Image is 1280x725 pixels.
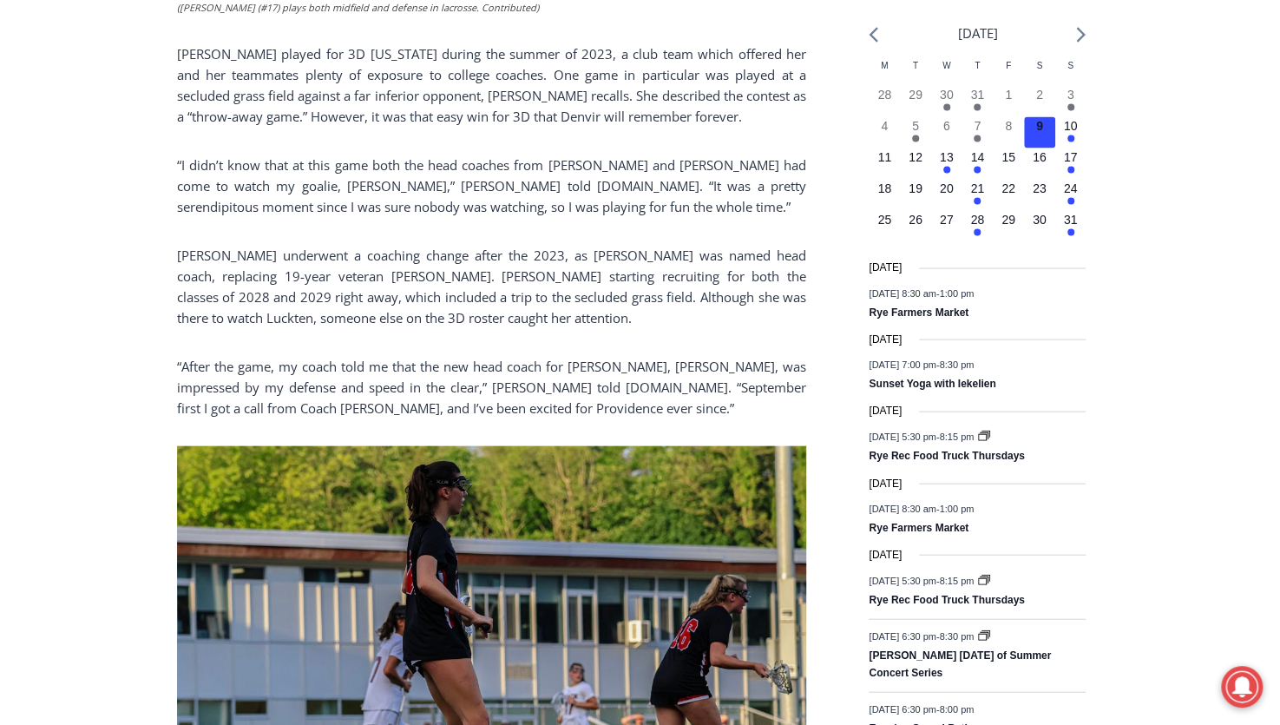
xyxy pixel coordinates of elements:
time: [DATE] [869,403,902,419]
button: 9 [1024,117,1055,148]
span: S [1067,61,1073,70]
button: 18 [869,180,900,211]
a: [PERSON_NAME] [DATE] of Summer Concert Series [869,649,1051,680]
time: 23 [1033,181,1047,195]
button: 19 [900,180,931,211]
a: Intern @ [DOMAIN_NAME] [417,168,841,216]
button: 2 [1024,86,1055,117]
button: 8 [993,117,1024,148]
time: 30 [1033,213,1047,227]
em: Has events [943,167,950,174]
button: 10 Has events [1055,117,1086,148]
h4: Book [PERSON_NAME]'s Good Humor for Your Event [528,18,604,67]
button: 12 [900,148,931,180]
time: 30 [940,88,954,102]
span: T [913,61,918,70]
time: 15 [1001,150,1015,164]
p: [PERSON_NAME] underwent a coaching change after the 2023, as [PERSON_NAME] was named head coach, ... [177,245,806,328]
time: 25 [877,213,891,227]
time: 14 [971,150,985,164]
time: 24 [1064,181,1078,195]
time: 12 [909,150,922,164]
p: “After the game, my coach told me that the new head coach for [PERSON_NAME], [PERSON_NAME], was i... [177,356,806,419]
em: Has events [943,104,950,111]
span: [DATE] 7:00 pm [869,360,935,371]
button: 28 [869,86,900,117]
time: - [869,632,976,643]
a: Next month [1076,27,1086,43]
span: 8:30 pm [939,360,974,371]
time: 29 [909,88,922,102]
time: 10 [1064,119,1078,133]
button: 30 Has events [931,86,962,117]
time: - [869,432,976,442]
em: Has events [1067,167,1074,174]
em: Has events [1067,198,1074,205]
span: Intern @ [DOMAIN_NAME] [454,173,804,212]
em: Has events [1067,104,1074,111]
button: 31 Has events [1055,211,1086,242]
a: Rye Farmers Market [869,522,968,536]
time: 1 [1005,88,1012,102]
time: - [869,504,974,514]
time: - [869,360,974,371]
time: 20 [940,181,954,195]
li: [DATE] [957,22,997,45]
span: [DATE] 8:30 am [869,504,935,514]
button: 25 [869,211,900,242]
time: - [869,705,974,715]
span: 8:00 pm [939,705,974,715]
em: Has events [974,104,981,111]
span: Open Tues. - Sun. [PHONE_NUMBER] [5,179,170,245]
span: [DATE] 8:30 am [869,288,935,299]
button: 29 [993,211,1024,242]
time: 9 [1036,119,1043,133]
div: Tuesday [900,59,931,86]
time: 3 [1067,88,1074,102]
button: 1 [993,86,1024,117]
span: T [975,61,980,70]
time: 31 [971,88,985,102]
time: 7 [974,119,981,133]
time: 18 [877,181,891,195]
button: 26 [900,211,931,242]
time: [DATE] [869,476,902,492]
a: Book [PERSON_NAME]'s Good Humor for Your Event [515,5,627,79]
span: [DATE] 6:30 pm [869,705,935,715]
em: Has events [1067,229,1074,236]
div: Monday [869,59,900,86]
time: 16 [1033,150,1047,164]
button: 7 Has events [962,117,994,148]
div: Friday [993,59,1024,86]
time: [DATE] [869,547,902,564]
button: 14 Has events [962,148,994,180]
time: 27 [940,213,954,227]
time: [DATE] [869,260,902,276]
button: 31 Has events [962,86,994,117]
button: 20 [931,180,962,211]
time: 8 [1005,119,1012,133]
time: 21 [971,181,985,195]
em: Has events [974,198,981,205]
time: 4 [881,119,888,133]
time: 26 [909,213,922,227]
em: Has events [974,167,981,174]
button: 11 [869,148,900,180]
span: 1:00 pm [939,288,974,299]
span: M [881,61,888,70]
span: F [1006,61,1011,70]
button: 22 [993,180,1024,211]
button: 30 [1024,211,1055,242]
time: 31 [1064,213,1078,227]
time: - [869,288,974,299]
time: 19 [909,181,922,195]
time: 11 [877,150,891,164]
div: "[PERSON_NAME] and I covered the [DATE] Parade, which was a really eye opening experience as I ha... [438,1,820,168]
a: Open Tues. - Sun. [PHONE_NUMBER] [1,175,174,216]
a: Sunset Yoga with Iekelien [869,378,995,392]
em: Has events [912,135,919,142]
button: 6 [931,117,962,148]
span: 8:15 pm [939,432,974,442]
button: 17 Has events [1055,148,1086,180]
div: Sunday [1055,59,1086,86]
